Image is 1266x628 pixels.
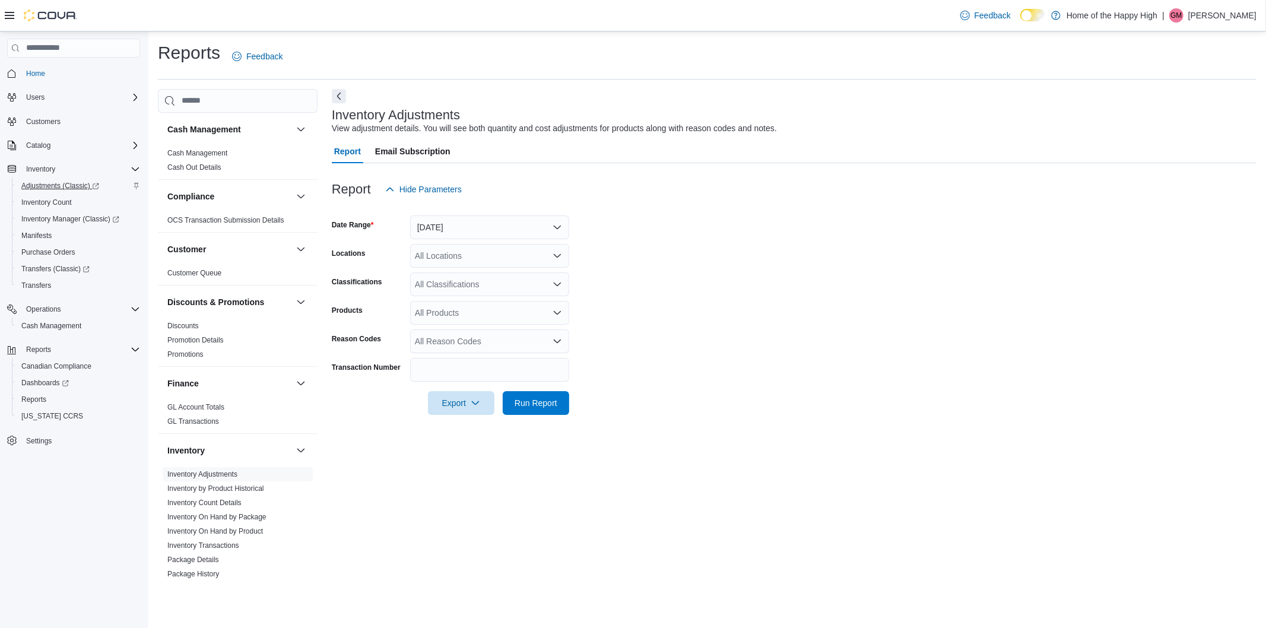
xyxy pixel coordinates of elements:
[12,358,145,375] button: Canadian Compliance
[17,376,74,390] a: Dashboards
[158,41,220,65] h1: Reports
[167,123,291,135] button: Cash Management
[17,319,86,333] a: Cash Management
[167,556,219,564] a: Package Details
[21,433,140,448] span: Settings
[428,391,494,415] button: Export
[294,122,308,137] button: Cash Management
[246,50,283,62] span: Feedback
[21,181,99,191] span: Adjustments (Classic)
[410,215,569,239] button: [DATE]
[21,378,69,388] span: Dashboards
[167,583,229,593] span: Product Expirations
[1188,8,1257,23] p: [PERSON_NAME]
[2,301,145,318] button: Operations
[167,191,291,202] button: Compliance
[167,149,227,157] a: Cash Management
[294,189,308,204] button: Compliance
[17,319,140,333] span: Cash Management
[167,215,284,225] span: OCS Transaction Submission Details
[167,243,206,255] h3: Customer
[12,194,145,211] button: Inventory Count
[17,179,104,193] a: Adjustments (Classic)
[167,322,199,330] a: Discounts
[17,359,96,373] a: Canadian Compliance
[26,305,61,314] span: Operations
[294,376,308,391] button: Finance
[167,570,219,578] a: Package History
[21,66,140,81] span: Home
[17,409,88,423] a: [US_STATE] CCRS
[167,470,237,479] span: Inventory Adjustments
[553,337,562,346] button: Open list of options
[17,409,140,423] span: Washington CCRS
[167,148,227,158] span: Cash Management
[2,89,145,106] button: Users
[2,65,145,82] button: Home
[332,220,374,230] label: Date Range
[21,114,140,129] span: Customers
[17,245,140,259] span: Purchase Orders
[1020,21,1021,22] span: Dark Mode
[167,296,264,308] h3: Discounts & Promotions
[17,278,56,293] a: Transfers
[167,269,221,277] a: Customer Queue
[294,242,308,256] button: Customer
[21,361,91,371] span: Canadian Compliance
[553,308,562,318] button: Open list of options
[167,541,239,550] a: Inventory Transactions
[227,45,287,68] a: Feedback
[21,321,81,331] span: Cash Management
[12,318,145,334] button: Cash Management
[167,402,224,412] span: GL Account Totals
[1162,8,1165,23] p: |
[26,164,55,174] span: Inventory
[2,161,145,177] button: Inventory
[21,162,140,176] span: Inventory
[332,89,346,103] button: Next
[167,513,266,521] a: Inventory On Hand by Package
[167,350,204,359] a: Promotions
[17,262,94,276] a: Transfers (Classic)
[21,302,140,316] span: Operations
[12,177,145,194] a: Adjustments (Classic)
[26,93,45,102] span: Users
[167,378,199,389] h3: Finance
[26,69,45,78] span: Home
[158,146,318,179] div: Cash Management
[332,249,366,258] label: Locations
[167,484,264,493] a: Inventory by Product Historical
[17,195,77,210] a: Inventory Count
[158,266,318,285] div: Customer
[17,392,51,407] a: Reports
[17,392,140,407] span: Reports
[167,163,221,172] span: Cash Out Details
[167,569,219,579] span: Package History
[2,341,145,358] button: Reports
[332,277,382,287] label: Classifications
[167,216,284,224] a: OCS Transaction Submission Details
[167,243,291,255] button: Customer
[167,335,224,345] span: Promotion Details
[26,117,61,126] span: Customers
[167,555,219,564] span: Package Details
[167,526,263,536] span: Inventory On Hand by Product
[21,138,140,153] span: Catalog
[21,90,49,104] button: Users
[17,376,140,390] span: Dashboards
[21,162,60,176] button: Inventory
[21,90,140,104] span: Users
[167,336,224,344] a: Promotion Details
[21,302,66,316] button: Operations
[12,375,145,391] a: Dashboards
[2,113,145,130] button: Customers
[12,244,145,261] button: Purchase Orders
[12,227,145,244] button: Manifests
[1020,9,1045,21] input: Dark Mode
[17,195,140,210] span: Inventory Count
[158,400,318,433] div: Finance
[515,397,557,409] span: Run Report
[7,60,140,480] nav: Complex example
[12,391,145,408] button: Reports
